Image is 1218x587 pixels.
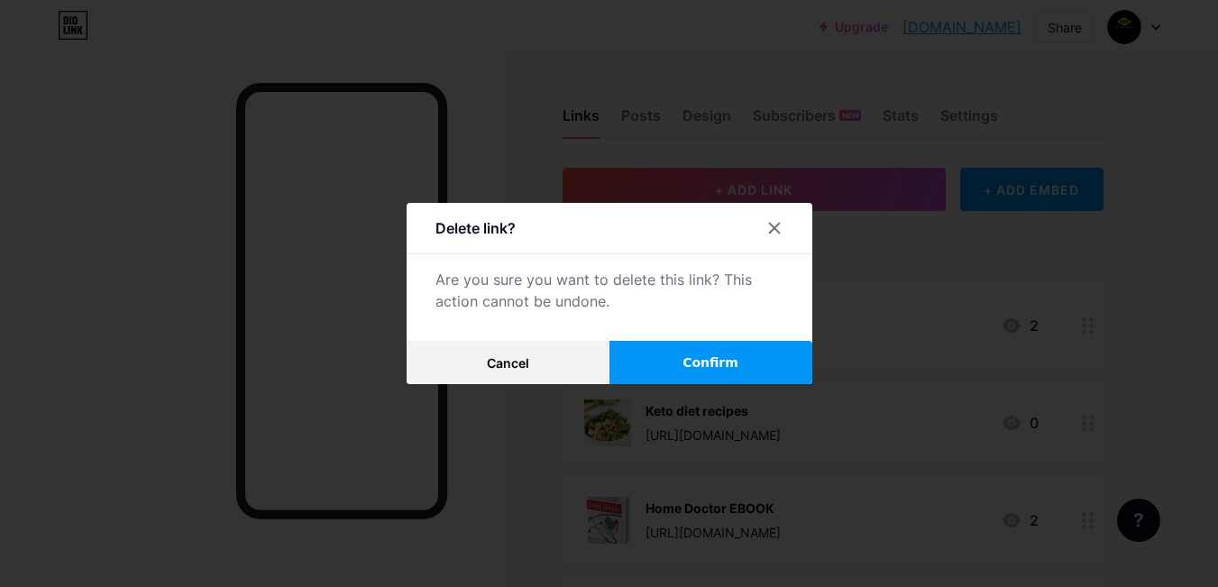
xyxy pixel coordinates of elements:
[682,353,738,372] span: Confirm
[407,341,609,384] button: Cancel
[435,217,516,239] div: Delete link?
[435,269,783,312] div: Are you sure you want to delete this link? This action cannot be undone.
[609,341,812,384] button: Confirm
[487,355,529,371] span: Cancel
